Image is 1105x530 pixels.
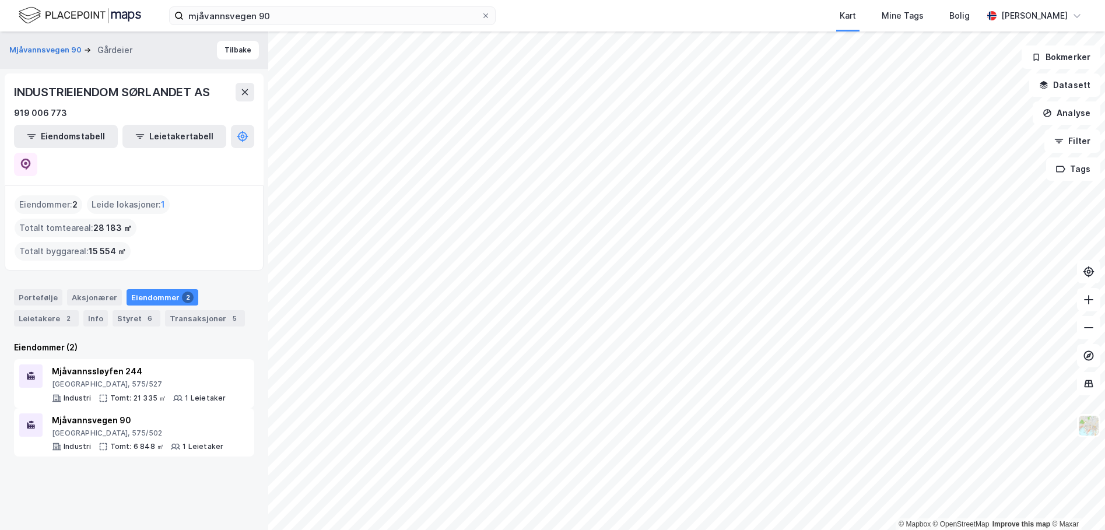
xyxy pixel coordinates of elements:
div: Tomt: 6 848 ㎡ [110,442,164,451]
div: [GEOGRAPHIC_DATA], 575/527 [52,380,226,389]
button: Analyse [1033,101,1100,125]
div: 6 [144,313,156,324]
div: Aksjonærer [67,289,122,306]
div: 1 Leietaker [185,394,226,403]
div: Totalt tomteareal : [15,219,136,237]
div: Eiendommer : [15,195,82,214]
div: Eiendommer (2) [14,341,254,354]
div: Mjåvannssløyfen 244 [52,364,226,378]
div: Kart [840,9,856,23]
a: OpenStreetMap [933,520,990,528]
div: Styret [113,310,160,327]
div: Leietakere [14,310,79,327]
button: Leietakertabell [122,125,226,148]
div: 2 [182,292,194,303]
div: Tomt: 21 335 ㎡ [110,394,167,403]
span: 28 183 ㎡ [93,221,132,235]
div: Leide lokasjoner : [87,195,170,214]
span: 1 [161,198,165,212]
iframe: Chat Widget [1047,474,1105,530]
button: Datasett [1029,73,1100,97]
div: 5 [229,313,240,324]
div: Info [83,310,108,327]
div: Industri [64,394,92,403]
button: Tags [1046,157,1100,181]
div: 2 [62,313,74,324]
div: Eiendommer [127,289,198,306]
div: Mine Tags [882,9,924,23]
div: [PERSON_NAME] [1001,9,1068,23]
div: Totalt byggareal : [15,242,131,261]
button: Mjåvannsvegen 90 [9,44,84,56]
div: INDUSTRIEIENDOM SØRLANDET AS [14,83,212,101]
button: Tilbake [217,41,259,59]
div: [GEOGRAPHIC_DATA], 575/502 [52,429,223,438]
div: Bolig [949,9,970,23]
div: Mjåvannsvegen 90 [52,413,223,427]
img: logo.f888ab2527a4732fd821a326f86c7f29.svg [19,5,141,26]
div: Gårdeier [97,43,132,57]
div: 1 Leietaker [183,442,223,451]
button: Filter [1044,129,1100,153]
div: Transaksjoner [165,310,245,327]
span: 2 [72,198,78,212]
span: 15 554 ㎡ [89,244,126,258]
a: Mapbox [899,520,931,528]
img: Z [1078,415,1100,437]
div: Portefølje [14,289,62,306]
button: Eiendomstabell [14,125,118,148]
input: Søk på adresse, matrikkel, gårdeiere, leietakere eller personer [184,7,481,24]
div: 919 006 773 [14,106,67,120]
div: Industri [64,442,92,451]
button: Bokmerker [1022,45,1100,69]
a: Improve this map [992,520,1050,528]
